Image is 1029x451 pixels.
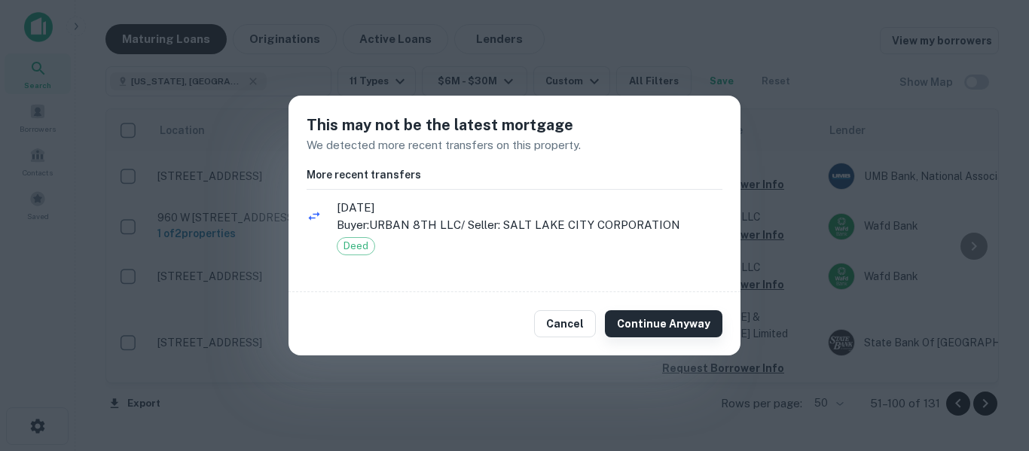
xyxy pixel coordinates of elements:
[954,331,1029,403] iframe: Chat Widget
[337,239,374,254] span: Deed
[307,166,722,183] h6: More recent transfers
[337,216,722,234] p: Buyer: URBAN 8TH LLC / Seller: SALT LAKE CITY CORPORATION
[605,310,722,337] button: Continue Anyway
[307,136,722,154] p: We detected more recent transfers on this property.
[534,310,596,337] button: Cancel
[307,114,722,136] h5: This may not be the latest mortgage
[337,237,375,255] div: Deed
[337,199,722,217] span: [DATE]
